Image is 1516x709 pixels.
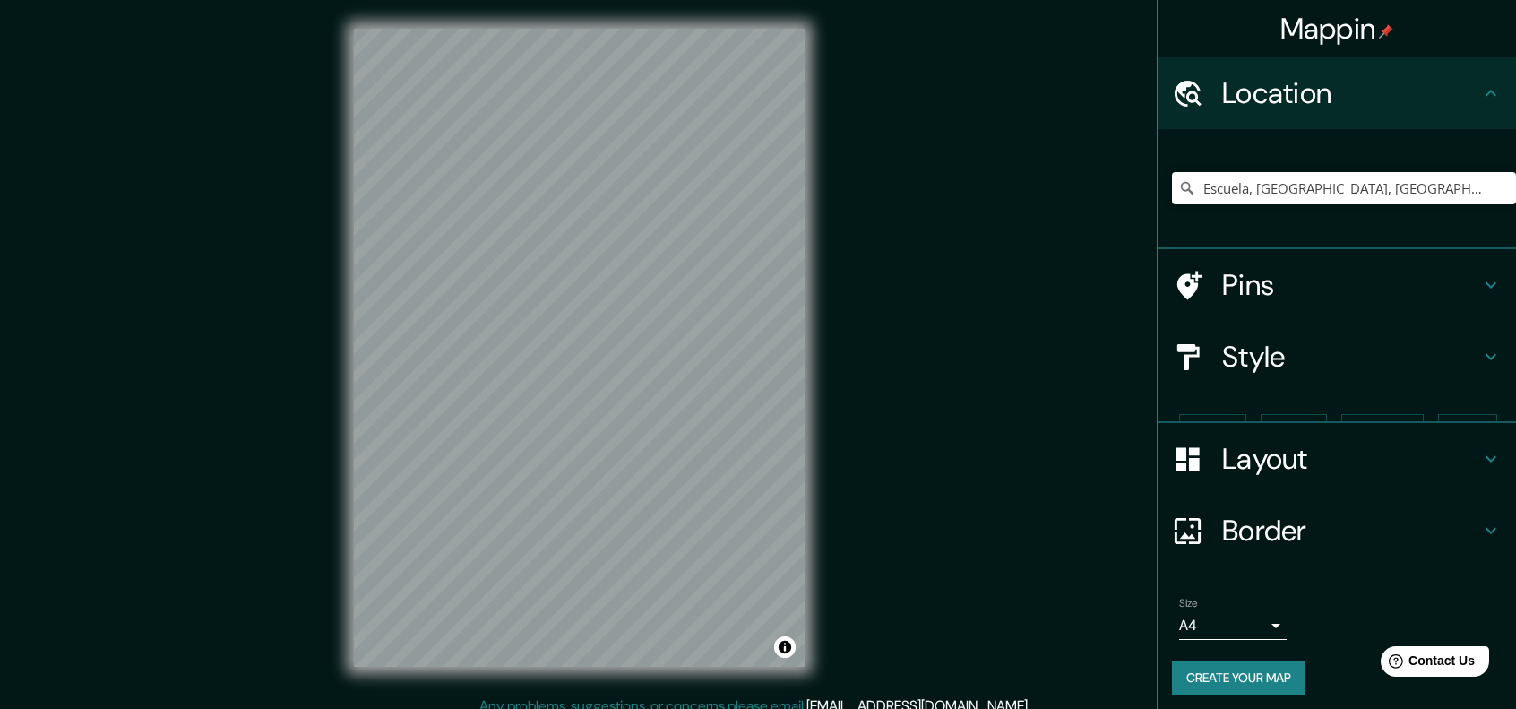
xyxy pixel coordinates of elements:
button: Love [1438,414,1497,447]
h4: Border [1222,513,1480,549]
input: Pick your city or area [1172,172,1516,204]
label: Size [1179,596,1198,611]
h4: Layout [1222,441,1480,477]
button: White [1179,414,1246,447]
button: Natural [1341,414,1424,447]
h4: Style [1222,339,1480,375]
button: Toggle attribution [774,636,796,658]
div: Location [1158,57,1516,129]
h4: Mappin [1280,11,1394,47]
h4: Location [1222,75,1480,111]
button: Create your map [1172,661,1305,695]
div: Layout [1158,423,1516,495]
div: Style [1158,321,1516,393]
button: Black [1261,414,1328,447]
iframe: Help widget launcher [1357,639,1496,689]
div: A4 [1179,611,1287,640]
div: Pins [1158,249,1516,321]
canvas: Map [354,29,805,667]
img: pin-icon.png [1379,24,1393,39]
div: Border [1158,495,1516,566]
h4: Pins [1222,267,1480,303]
